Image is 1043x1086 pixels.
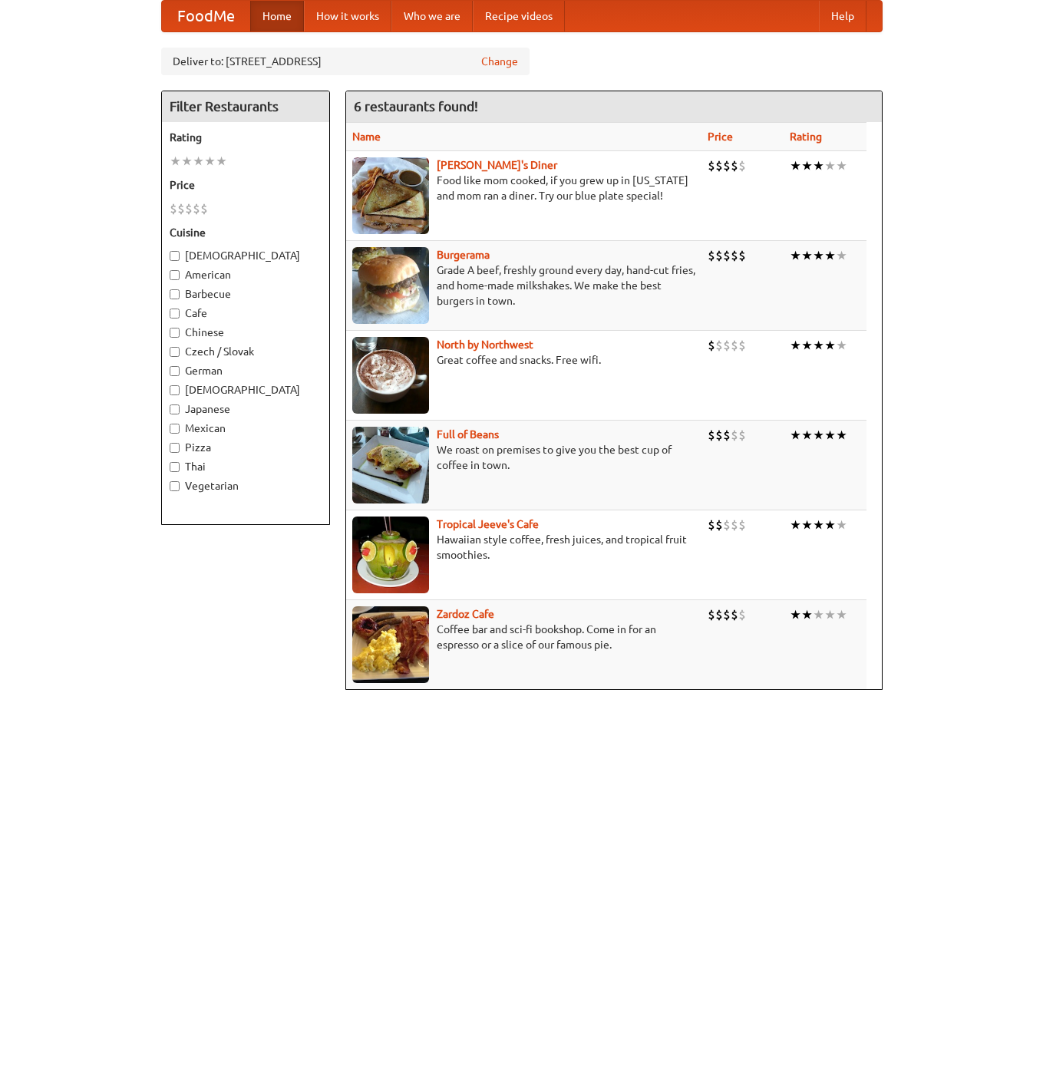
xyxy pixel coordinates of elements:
[352,427,429,503] img: beans.jpg
[723,247,731,264] li: $
[715,606,723,623] li: $
[708,337,715,354] li: $
[437,428,499,441] a: Full of Beans
[170,401,322,417] label: Japanese
[836,337,847,354] li: ★
[790,606,801,623] li: ★
[715,247,723,264] li: $
[352,337,429,414] img: north.jpg
[731,517,738,533] li: $
[170,347,180,357] input: Czech / Slovak
[170,153,181,170] li: ★
[352,262,695,309] p: Grade A beef, freshly ground every day, hand-cut fries, and home-made milkshakes. We make the bes...
[193,153,204,170] li: ★
[352,157,429,234] img: sallys.jpg
[170,177,322,193] h5: Price
[738,427,746,444] li: $
[824,157,836,174] li: ★
[790,157,801,174] li: ★
[738,517,746,533] li: $
[181,153,193,170] li: ★
[437,159,557,171] a: [PERSON_NAME]'s Diner
[824,247,836,264] li: ★
[170,481,180,491] input: Vegetarian
[813,427,824,444] li: ★
[723,337,731,354] li: $
[170,130,322,145] h5: Rating
[836,157,847,174] li: ★
[708,606,715,623] li: $
[731,337,738,354] li: $
[790,247,801,264] li: ★
[216,153,227,170] li: ★
[738,606,746,623] li: $
[352,606,429,683] img: zardoz.jpg
[170,309,180,319] input: Cafe
[170,424,180,434] input: Mexican
[391,1,473,31] a: Who we are
[481,54,518,69] a: Change
[708,427,715,444] li: $
[170,382,322,398] label: [DEMOGRAPHIC_DATA]
[813,606,824,623] li: ★
[801,247,813,264] li: ★
[731,247,738,264] li: $
[790,517,801,533] li: ★
[708,157,715,174] li: $
[824,517,836,533] li: ★
[352,173,695,203] p: Food like mom cooked, if you grew up in [US_STATE] and mom ran a diner. Try our blue plate special!
[204,153,216,170] li: ★
[437,249,490,261] a: Burgerama
[170,248,322,263] label: [DEMOGRAPHIC_DATA]
[801,606,813,623] li: ★
[801,427,813,444] li: ★
[801,337,813,354] li: ★
[200,200,208,217] li: $
[170,363,322,378] label: German
[473,1,565,31] a: Recipe videos
[824,606,836,623] li: ★
[437,608,494,620] a: Zardoz Cafe
[170,328,180,338] input: Chinese
[170,325,322,340] label: Chinese
[813,247,824,264] li: ★
[170,404,180,414] input: Japanese
[723,606,731,623] li: $
[715,337,723,354] li: $
[352,532,695,563] p: Hawaiian style coffee, fresh juices, and tropical fruit smoothies.
[731,427,738,444] li: $
[824,427,836,444] li: ★
[352,247,429,324] img: burgerama.jpg
[170,440,322,455] label: Pizza
[352,622,695,652] p: Coffee bar and sci-fi bookshop. Come in for an espresso or a slice of our famous pie.
[836,517,847,533] li: ★
[170,344,322,359] label: Czech / Slovak
[170,385,180,395] input: [DEMOGRAPHIC_DATA]
[715,517,723,533] li: $
[824,337,836,354] li: ★
[170,200,177,217] li: $
[813,337,824,354] li: ★
[819,1,866,31] a: Help
[836,606,847,623] li: ★
[170,267,322,282] label: American
[162,1,250,31] a: FoodMe
[170,478,322,493] label: Vegetarian
[170,462,180,472] input: Thai
[731,157,738,174] li: $
[738,247,746,264] li: $
[352,442,695,473] p: We roast on premises to give you the best cup of coffee in town.
[170,421,322,436] label: Mexican
[790,427,801,444] li: ★
[801,157,813,174] li: ★
[437,338,533,351] a: North by Northwest
[352,352,695,368] p: Great coffee and snacks. Free wifi.
[731,606,738,623] li: $
[708,130,733,143] a: Price
[738,157,746,174] li: $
